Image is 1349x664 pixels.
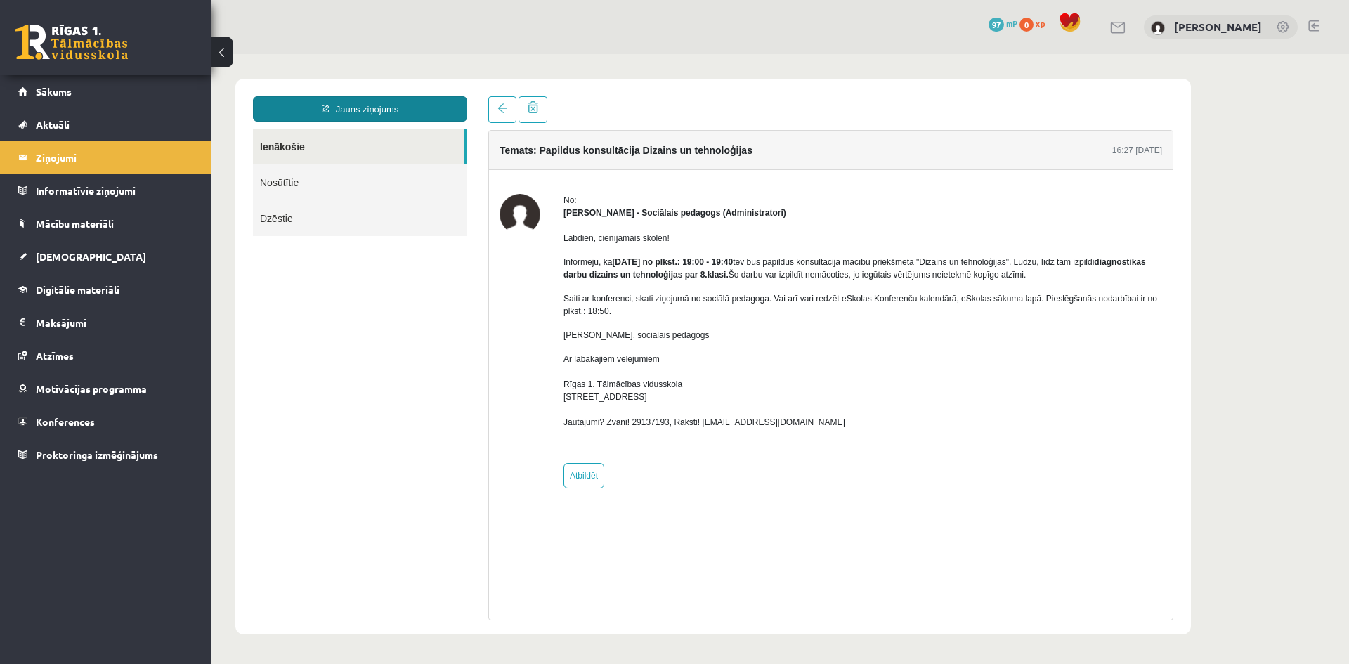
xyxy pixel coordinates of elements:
img: Margarita Borsa [1151,21,1165,35]
span: Digitālie materiāli [36,283,119,296]
a: Rīgas 1. Tālmācības vidusskola [15,25,128,60]
a: Proktoringa izmēģinājums [18,438,193,471]
p: [PERSON_NAME], sociālais pedagogs [353,275,951,287]
span: Proktoringa izmēģinājums [36,448,158,461]
a: [DEMOGRAPHIC_DATA] [18,240,193,273]
span: Sākums [36,85,72,98]
a: Digitālie materiāli [18,273,193,306]
span: [DEMOGRAPHIC_DATA] [36,250,146,263]
img: Dagnija Gaubšteina - Sociālais pedagogs [289,140,330,181]
a: Atzīmes [18,339,193,372]
span: Motivācijas programma [36,382,147,395]
a: Mācību materiāli [18,207,193,240]
legend: Maksājumi [36,306,193,339]
p: Ar labākajiem vēlējumiem Rīgas 1. Tālmācības vidusskola [STREET_ADDRESS] Jautājumi? Zvani! 291371... [353,299,951,375]
span: mP [1006,18,1017,29]
strong: [PERSON_NAME] - Sociālais pedagogs (Administratori) [353,154,575,164]
span: xp [1036,18,1045,29]
span: 0 [1019,18,1034,32]
h4: Temats: Papildus konsultācija Dizains un tehnoloģijas [289,91,542,102]
a: Jauns ziņojums [42,42,256,67]
legend: Ziņojumi [36,141,193,174]
span: Atzīmes [36,349,74,362]
a: [PERSON_NAME] [1174,20,1262,34]
a: Sākums [18,75,193,108]
div: No: [353,140,951,152]
a: Dzēstie [42,146,256,182]
a: Informatīvie ziņojumi [18,174,193,207]
a: Konferences [18,405,193,438]
span: Konferences [36,415,95,428]
p: Saiti ar konferenci, skati ziņojumā no sociālā pedagoga. Vai arī vari redzēt eSkolas Konferenču k... [353,238,951,263]
span: Mācību materiāli [36,217,114,230]
a: Ienākošie [42,74,254,110]
legend: Informatīvie ziņojumi [36,174,193,207]
a: Maksājumi [18,306,193,339]
p: Informēju, ka tev būs papildus konsultācija mācību priekšmetā "Dizains un tehnoloģijas". Lūdzu, l... [353,202,951,227]
a: Aktuāli [18,108,193,141]
a: Nosūtītie [42,110,256,146]
p: Labdien, cienījamais skolēn! [353,178,951,190]
a: 97 mP [989,18,1017,29]
strong: diagnostikas darbu dizains un tehnoloģijas par 8.klasi. [353,203,935,226]
a: Motivācijas programma [18,372,193,405]
a: Ziņojumi [18,141,193,174]
a: Atbildēt [353,409,393,434]
a: 0 xp [1019,18,1052,29]
span: 97 [989,18,1004,32]
div: 16:27 [DATE] [901,90,951,103]
strong: [DATE] no plkst.: 19:00 - 19:40 [401,203,522,213]
span: Aktuāli [36,118,70,131]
